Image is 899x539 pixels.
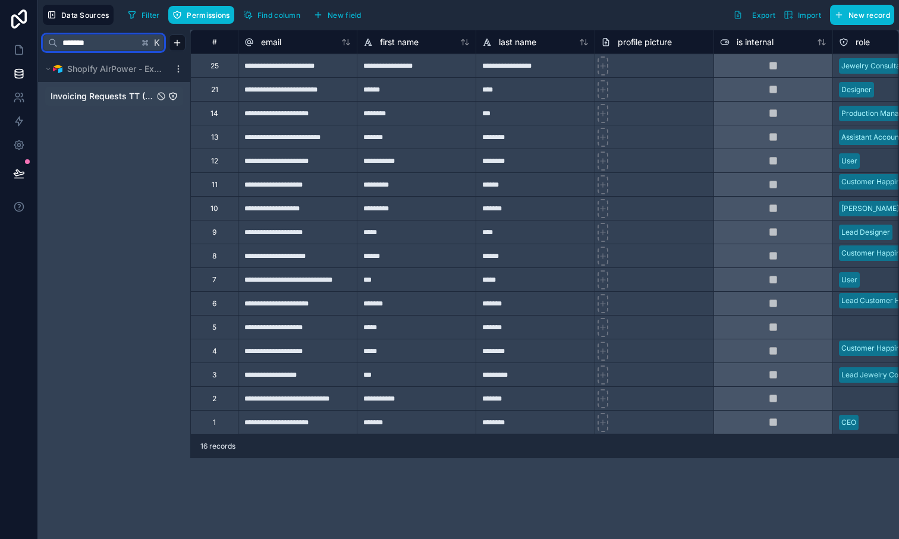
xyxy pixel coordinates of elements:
span: is internal [737,36,774,48]
button: Export [729,5,779,25]
button: Import [779,5,825,25]
span: Permissions [187,11,230,20]
div: 5 [212,323,216,332]
button: New record [830,5,894,25]
div: 14 [210,109,218,118]
a: Invoicing Requests TT (Facturación) [51,90,154,102]
div: Lead Designer [841,227,890,238]
div: 4 [212,346,217,356]
div: 1 [213,418,216,427]
div: CEO [841,417,856,428]
span: New record [848,11,890,20]
div: 10 [210,204,218,213]
div: 2 [212,394,216,404]
div: Designer [841,84,872,95]
div: # [200,37,229,46]
div: 8 [212,251,216,261]
span: Filter [142,11,160,20]
span: Import [798,11,821,20]
button: Permissions [168,6,234,24]
div: 7 [212,275,216,285]
div: User [841,156,857,166]
span: Export [752,11,775,20]
div: 3 [212,370,216,380]
button: Find column [239,6,304,24]
div: Invoicing Requests TT (Facturación) [45,87,183,106]
div: [PERSON_NAME] [841,203,899,214]
span: role [856,36,870,48]
span: New field [328,11,362,20]
div: 6 [212,299,216,308]
button: Filter [123,6,164,24]
button: New field [309,6,366,24]
span: Data Sources [61,11,109,20]
div: User [841,275,857,285]
img: Airtable Logo [53,64,62,74]
button: Data Sources [43,5,114,25]
span: 16 records [200,442,235,451]
span: Shopify AirPower - Expanded [67,63,164,75]
span: K [153,39,161,47]
span: last name [499,36,536,48]
span: first name [380,36,419,48]
a: New record [825,5,894,25]
div: 11 [212,180,218,190]
div: 9 [212,228,216,237]
span: email [261,36,281,48]
div: 21 [211,85,218,94]
a: Permissions [168,6,238,24]
button: Airtable LogoShopify AirPower - Expanded [43,61,169,77]
span: Find column [257,11,300,20]
span: profile picture [618,36,672,48]
div: 13 [211,133,218,142]
div: 25 [210,61,219,71]
div: 12 [211,156,218,166]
